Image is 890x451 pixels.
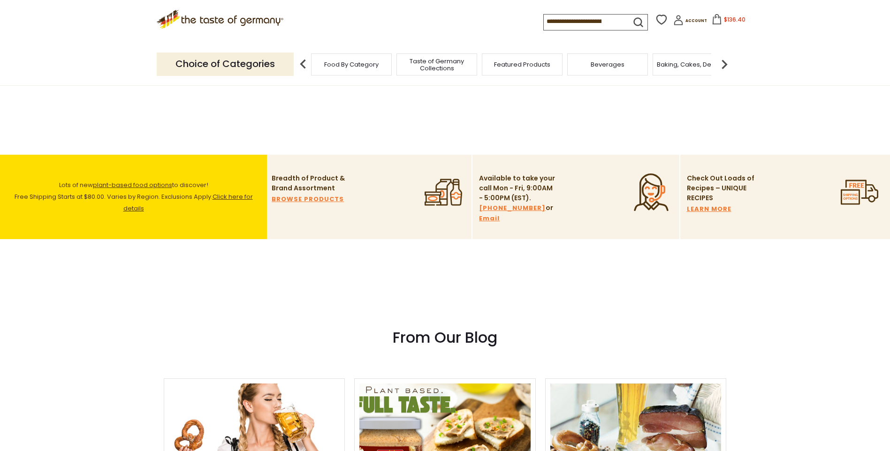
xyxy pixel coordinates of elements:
[673,15,707,29] a: Account
[479,173,556,224] p: Available to take your call Mon - Fri, 9:00AM - 5:00PM (EST). or
[164,328,727,347] h3: From Our Blog
[715,55,734,74] img: next arrow
[272,194,344,204] a: BROWSE PRODUCTS
[157,53,294,75] p: Choice of Categories
[399,58,474,72] a: Taste of Germany Collections
[591,61,624,68] a: Beverages
[479,203,546,213] a: [PHONE_NUMBER]
[294,55,312,74] img: previous arrow
[494,61,550,68] a: Featured Products
[93,180,172,189] a: plant-based food options
[657,61,730,68] a: Baking, Cakes, Desserts
[687,204,731,214] a: LEARN MORE
[324,61,379,68] a: Food By Category
[479,213,500,224] a: Email
[15,180,253,213] span: Lots of new to discover! Free Shipping Starts at $80.00. Varies by Region. Exclusions Apply.
[724,15,745,23] span: $136.40
[687,173,755,203] p: Check Out Loads of Recipes – UNIQUE RECIPES
[272,173,349,193] p: Breadth of Product & Brand Assortment
[709,14,749,28] button: $136.40
[685,18,707,23] span: Account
